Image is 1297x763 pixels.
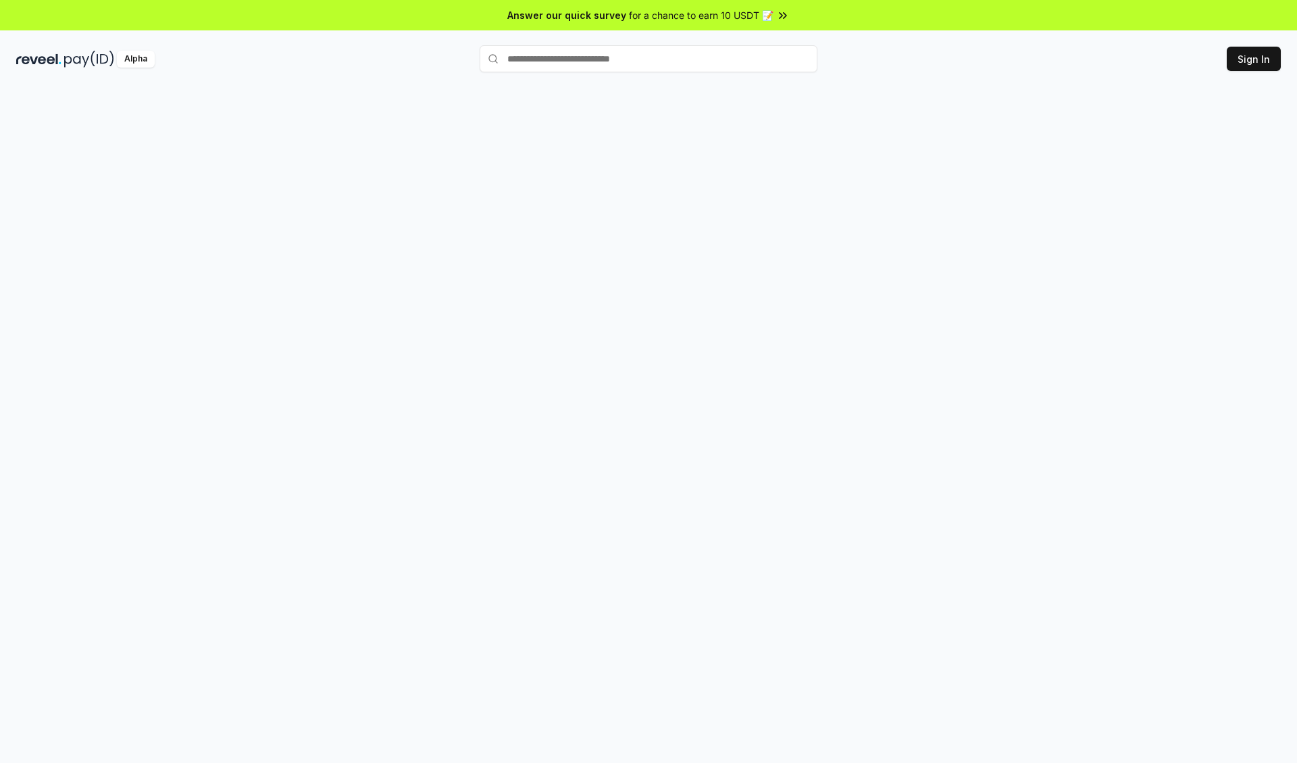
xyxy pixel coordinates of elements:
button: Sign In [1227,47,1281,71]
img: pay_id [64,51,114,68]
span: for a chance to earn 10 USDT 📝 [629,8,773,22]
img: reveel_dark [16,51,61,68]
div: Alpha [117,51,155,68]
span: Answer our quick survey [507,8,626,22]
